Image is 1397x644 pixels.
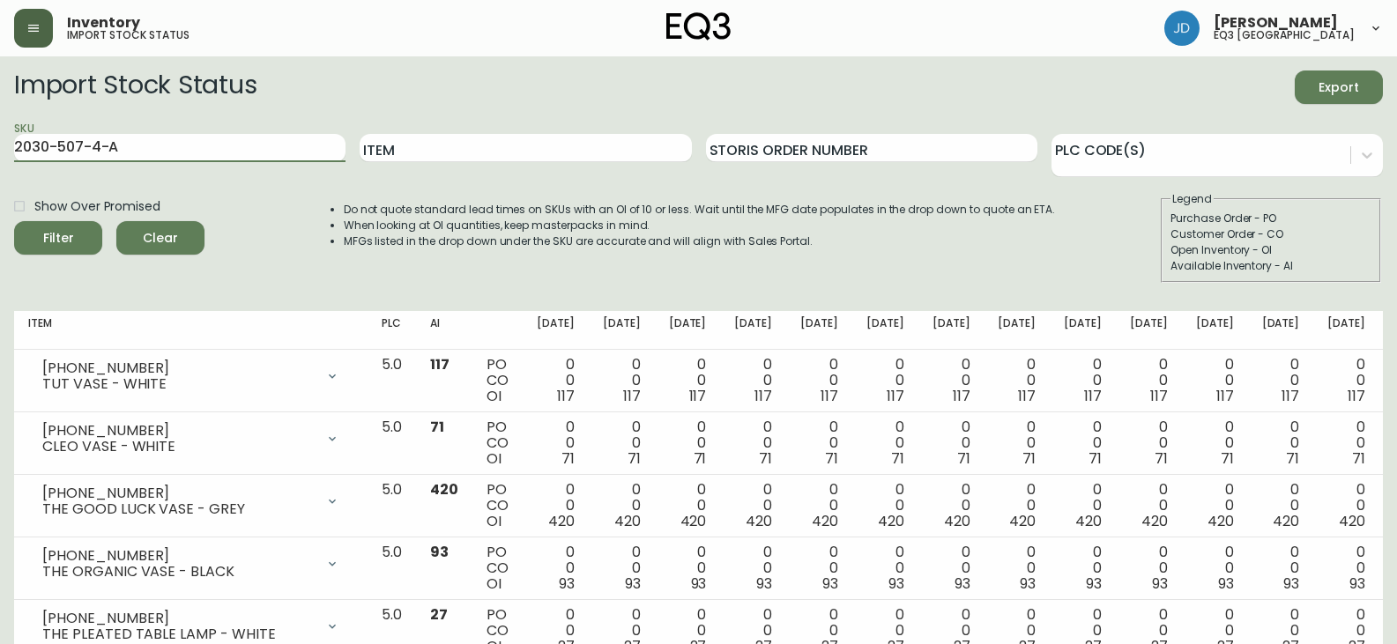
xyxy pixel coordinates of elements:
[734,419,772,467] div: 0 0
[416,311,472,350] th: AI
[1352,448,1365,469] span: 71
[28,419,353,458] div: [PHONE_NUMBER]CLEO VASE - WHITE
[1214,16,1338,30] span: [PERSON_NAME]
[1327,544,1365,592] div: 0 0
[1130,544,1168,592] div: 0 0
[746,511,772,531] span: 420
[1020,574,1036,594] span: 93
[1170,258,1371,274] div: Available Inventory - AI
[42,548,315,564] div: [PHONE_NUMBER]
[116,221,204,255] button: Clear
[955,574,970,594] span: 93
[1218,574,1234,594] span: 93
[918,311,985,350] th: [DATE]
[800,419,838,467] div: 0 0
[28,544,353,583] div: [PHONE_NUMBER]THE ORGANIC VASE - BLACK
[589,311,655,350] th: [DATE]
[487,386,502,406] span: OI
[1130,419,1168,467] div: 0 0
[67,30,189,41] h5: import stock status
[933,544,970,592] div: 0 0
[1348,386,1365,406] span: 117
[933,482,970,529] div: 0 0
[691,574,707,594] span: 93
[603,544,641,592] div: 0 0
[1327,357,1365,404] div: 0 0
[812,511,838,531] span: 420
[1327,482,1365,529] div: 0 0
[14,70,256,104] h2: Import Stock Status
[800,482,838,529] div: 0 0
[887,386,904,406] span: 117
[891,448,904,469] span: 71
[669,482,707,529] div: 0 0
[14,311,368,350] th: Item
[694,448,707,469] span: 71
[1295,70,1383,104] button: Export
[669,544,707,592] div: 0 0
[1164,11,1200,46] img: 7c567ac048721f22e158fd313f7f0981
[852,311,918,350] th: [DATE]
[866,544,904,592] div: 0 0
[523,311,589,350] th: [DATE]
[998,419,1036,467] div: 0 0
[669,357,707,404] div: 0 0
[368,350,416,412] td: 5.0
[625,574,641,594] span: 93
[130,227,190,249] span: Clear
[1086,574,1102,594] span: 93
[734,544,772,592] div: 0 0
[430,479,458,500] span: 420
[984,311,1050,350] th: [DATE]
[42,501,315,517] div: THE GOOD LUCK VASE - GREY
[42,626,315,642] div: THE PLEATED TABLE LAMP - WHITE
[1196,544,1234,592] div: 0 0
[1064,482,1102,529] div: 0 0
[866,419,904,467] div: 0 0
[1339,511,1365,531] span: 420
[561,448,575,469] span: 71
[1282,386,1299,406] span: 117
[1064,544,1102,592] div: 0 0
[998,357,1036,404] div: 0 0
[1262,482,1300,529] div: 0 0
[42,439,315,455] div: CLEO VASE - WHITE
[944,511,970,531] span: 420
[487,544,509,592] div: PO CO
[559,574,575,594] span: 93
[866,357,904,404] div: 0 0
[800,357,838,404] div: 0 0
[14,221,102,255] button: Filter
[1130,357,1168,404] div: 0 0
[754,386,772,406] span: 117
[821,386,838,406] span: 117
[1196,357,1234,404] div: 0 0
[487,482,509,529] div: PO CO
[537,419,575,467] div: 0 0
[800,544,838,592] div: 0 0
[680,511,707,531] span: 420
[1248,311,1314,350] th: [DATE]
[1084,386,1102,406] span: 117
[734,482,772,529] div: 0 0
[1182,311,1248,350] th: [DATE]
[1064,419,1102,467] div: 0 0
[487,419,509,467] div: PO CO
[614,511,641,531] span: 420
[1155,448,1168,469] span: 71
[537,544,575,592] div: 0 0
[689,386,707,406] span: 117
[368,311,416,350] th: PLC
[603,482,641,529] div: 0 0
[933,357,970,404] div: 0 0
[1150,386,1168,406] span: 117
[430,604,448,625] span: 27
[998,482,1036,529] div: 0 0
[1116,311,1182,350] th: [DATE]
[866,482,904,529] div: 0 0
[1208,511,1234,531] span: 420
[557,386,575,406] span: 117
[42,564,315,580] div: THE ORGANIC VASE - BLACK
[430,417,444,437] span: 71
[953,386,970,406] span: 117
